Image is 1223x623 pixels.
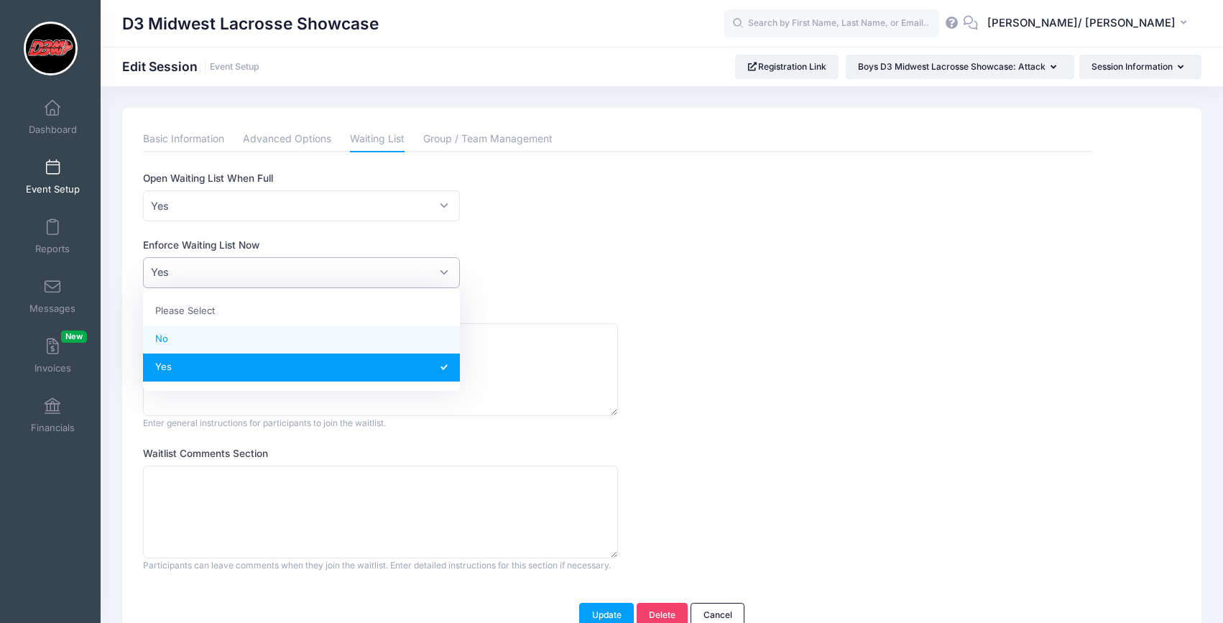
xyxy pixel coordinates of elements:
[143,417,386,428] span: Enter general instructions for participants to join the waitlist.
[143,297,460,326] li: Please Select
[423,126,553,152] a: Group / Team Management
[1079,55,1201,79] button: Session Information
[350,126,405,152] a: Waiting List
[29,303,75,315] span: Messages
[35,243,70,255] span: Reports
[61,331,87,343] span: New
[19,92,87,142] a: Dashboard
[122,7,379,40] h1: D3 Midwest Lacrosse Showcase
[31,422,75,434] span: Financials
[151,264,169,280] span: Yes
[19,331,87,381] a: InvoicesNew
[143,326,460,354] li: No
[210,62,259,73] a: Event Setup
[34,362,71,374] span: Invoices
[151,198,169,213] span: Yes
[143,446,618,461] label: Waitlist Comments Section
[26,183,80,195] span: Event Setup
[243,126,331,152] a: Advanced Options
[987,15,1176,31] span: [PERSON_NAME]/ [PERSON_NAME]
[19,152,87,202] a: Event Setup
[858,61,1046,72] span: Boys D3 Midwest Lacrosse Showcase: Attack
[143,257,460,288] span: Yes
[143,171,618,185] label: Open Waiting List When Full
[19,390,87,440] a: Financials
[143,560,611,571] span: Participants can leave comments when they join the waitlist. Enter detailed instructions for this...
[143,126,224,152] a: Basic Information
[143,354,460,382] li: Yes
[24,22,78,75] img: D3 Midwest Lacrosse Showcase
[143,190,460,221] span: Yes
[724,9,939,38] input: Search by First Name, Last Name, or Email...
[19,271,87,321] a: Messages
[978,7,1201,40] button: [PERSON_NAME]/ [PERSON_NAME]
[122,59,259,74] h1: Edit Session
[143,238,618,252] label: Enforce Waiting List Now
[19,211,87,262] a: Reports
[735,55,839,79] a: Registration Link
[29,124,77,136] span: Dashboard
[846,55,1074,79] button: Boys D3 Midwest Lacrosse Showcase: Attack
